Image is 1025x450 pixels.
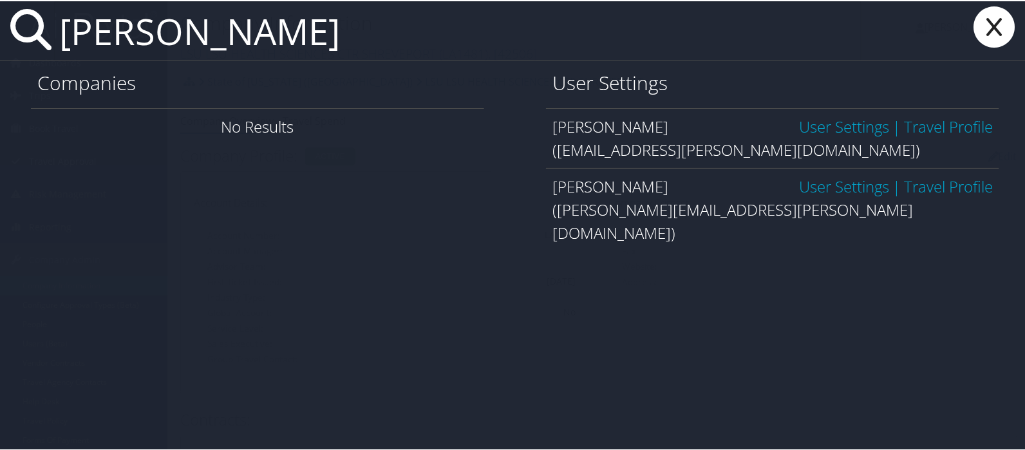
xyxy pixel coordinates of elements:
span: [PERSON_NAME] [552,115,668,136]
a: User Settings [799,174,889,196]
div: ([PERSON_NAME][EMAIL_ADDRESS][PERSON_NAME][DOMAIN_NAME]) [552,197,993,243]
div: ([EMAIL_ADDRESS][PERSON_NAME][DOMAIN_NAME]) [552,137,993,160]
a: View OBT Profile [904,115,993,136]
span: | [889,115,904,136]
h1: Companies [37,68,478,95]
span: | [889,174,904,196]
a: View OBT Profile [904,174,993,196]
span: [PERSON_NAME] [552,174,668,196]
h1: User Settings [552,68,993,95]
div: No Results [31,107,484,144]
a: User Settings [799,115,889,136]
